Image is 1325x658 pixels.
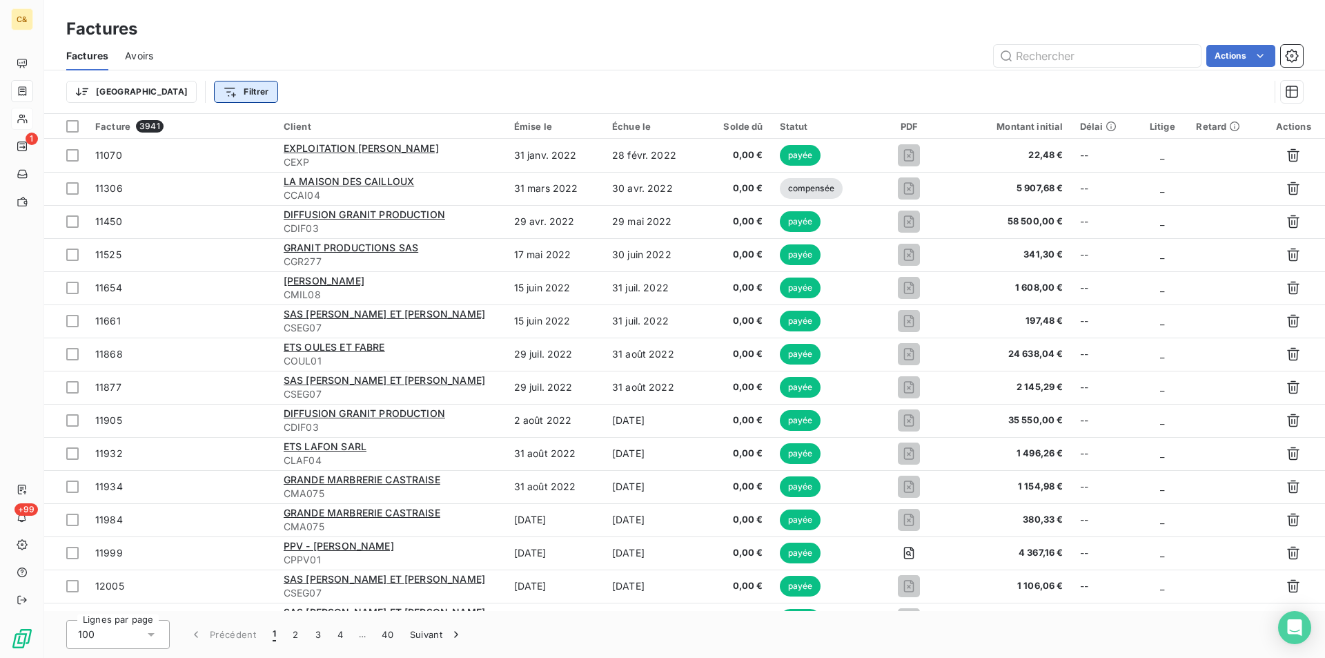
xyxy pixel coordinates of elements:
[780,244,821,265] span: payée
[604,536,703,570] td: [DATE]
[604,238,703,271] td: 30 juin 2022
[284,188,498,202] span: CCAI04
[1072,570,1137,603] td: --
[402,620,471,649] button: Suivant
[1160,414,1164,426] span: _
[959,215,1063,229] span: 58 500,00 €
[95,348,123,360] span: 11868
[780,543,821,563] span: payée
[604,205,703,238] td: 29 mai 2022
[506,371,604,404] td: 29 juil. 2022
[26,133,38,145] span: 1
[711,380,763,394] span: 0,00 €
[1196,121,1253,132] div: Retard
[351,623,373,646] span: …
[95,282,122,293] span: 11654
[284,553,498,567] span: CPPV01
[95,315,121,327] span: 11661
[284,606,485,618] span: SAS [PERSON_NAME] ET [PERSON_NAME]
[959,347,1063,361] span: 24 638,04 €
[66,49,108,63] span: Factures
[959,281,1063,295] span: 1 608,00 €
[604,271,703,304] td: 31 juil. 2022
[1072,271,1137,304] td: --
[959,414,1063,427] span: 35 550,00 €
[66,81,197,103] button: [GEOGRAPHIC_DATA]
[284,573,485,585] span: SAS [PERSON_NAME] ET [PERSON_NAME]
[95,149,122,161] span: 11070
[604,338,703,371] td: 31 août 2022
[78,628,95,641] span: 100
[1160,282,1164,293] span: _
[780,145,821,166] span: payée
[95,547,123,559] span: 11999
[1206,45,1275,67] button: Actions
[780,344,821,365] span: payée
[1072,470,1137,503] td: --
[14,503,38,516] span: +99
[1160,249,1164,260] span: _
[959,380,1063,394] span: 2 145,29 €
[506,238,604,271] td: 17 mai 2022
[284,454,498,467] span: CLAF04
[506,503,604,536] td: [DATE]
[1160,580,1164,592] span: _
[604,371,703,404] td: 31 août 2022
[95,481,123,492] span: 11934
[506,603,604,636] td: [DATE]
[95,215,122,227] span: 11450
[1072,371,1137,404] td: --
[604,139,703,172] td: 28 févr. 2022
[780,510,821,530] span: payée
[780,377,821,398] span: payée
[95,182,123,194] span: 11306
[284,222,498,235] span: CDIF03
[284,407,445,419] span: DIFFUSION GRANIT PRODUCTION
[1072,205,1137,238] td: --
[11,8,33,30] div: C&
[329,620,351,649] button: 4
[506,139,604,172] td: 31 janv. 2022
[506,205,604,238] td: 29 avr. 2022
[95,447,123,459] span: 11932
[994,45,1201,67] input: Rechercher
[506,404,604,437] td: 2 août 2022
[95,414,122,426] span: 11905
[612,121,695,132] div: Échue le
[284,288,498,302] span: CMIL08
[1145,121,1179,132] div: Litige
[780,576,821,597] span: payée
[284,487,498,501] span: CMA075
[604,570,703,603] td: [DATE]
[604,603,703,636] td: [DATE]
[284,242,418,253] span: GRANIT PRODUCTIONS SAS
[284,520,498,534] span: CMA075
[1160,182,1164,194] span: _
[284,354,498,368] span: COUL01
[264,620,284,649] button: 1
[284,474,440,485] span: GRANDE MARBRERIE CASTRAISE
[1160,315,1164,327] span: _
[284,374,485,386] span: SAS [PERSON_NAME] ET [PERSON_NAME]
[11,628,33,650] img: Logo LeanPay
[214,81,277,103] button: Filtrer
[1072,536,1137,570] td: --
[959,447,1063,461] span: 1 496,26 €
[780,311,821,331] span: payée
[181,620,264,649] button: Précédent
[284,620,306,649] button: 2
[514,121,596,132] div: Émise le
[711,579,763,593] span: 0,00 €
[1160,481,1164,492] span: _
[284,209,445,220] span: DIFFUSION GRANIT PRODUCTION
[711,314,763,328] span: 0,00 €
[959,182,1063,195] span: 5 907,68 €
[1072,139,1137,172] td: --
[711,414,763,427] span: 0,00 €
[1080,121,1129,132] div: Délai
[506,338,604,371] td: 29 juil. 2022
[125,49,153,63] span: Avoirs
[1160,381,1164,393] span: _
[284,420,498,434] span: CDIF03
[1160,514,1164,525] span: _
